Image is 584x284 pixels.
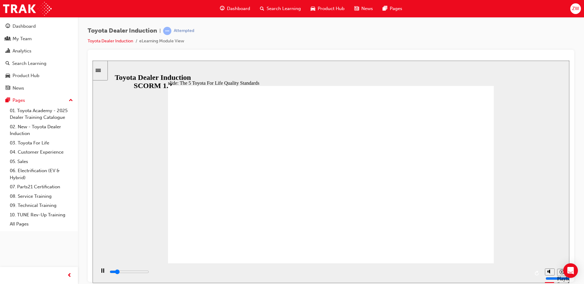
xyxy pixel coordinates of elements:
a: 09. Technical Training [7,201,75,210]
span: Toyota Dealer Induction [88,27,157,34]
a: Analytics [2,45,75,57]
span: news-icon [5,86,10,91]
a: car-iconProduct Hub [306,2,349,15]
button: Playback speed [465,208,474,215]
span: pages-icon [5,98,10,103]
button: Pages [2,95,75,106]
img: Trak [3,2,52,16]
div: Analytics [13,48,31,55]
span: search-icon [260,5,264,12]
input: slide progress [17,209,57,214]
span: Search Learning [267,5,301,12]
span: people-icon [5,36,10,42]
span: News [361,5,373,12]
div: Pages [13,97,25,104]
a: Search Learning [2,58,75,69]
span: pages-icon [383,5,387,12]
a: guage-iconDashboard [215,2,255,15]
a: 02. New - Toyota Dealer Induction [7,122,75,138]
button: Pause (Ctrl+Alt+P) [3,208,13,218]
a: 07. Parts21 Certification [7,182,75,192]
div: My Team [13,35,32,42]
span: car-icon [311,5,315,12]
div: playback controls [3,203,449,222]
a: search-iconSearch Learning [255,2,306,15]
span: search-icon [5,61,10,66]
span: up-icon [69,97,73,105]
button: Mute (Ctrl+Alt+M) [452,208,462,215]
span: ZW [572,5,579,12]
div: misc controls [449,203,474,222]
span: learningRecordVerb_ATTEMPT-icon [163,27,171,35]
div: Open Intercom Messenger [563,263,578,278]
div: Playback Speed [465,215,474,226]
span: Dashboard [227,5,250,12]
span: news-icon [354,5,359,12]
div: Search Learning [12,60,46,67]
a: All Pages [7,219,75,229]
button: DashboardMy TeamAnalyticsSearch LearningProduct HubNews [2,20,75,95]
div: Product Hub [13,72,39,79]
button: Replay (Ctrl+Alt+R) [440,208,449,217]
span: Product Hub [318,5,345,12]
a: 04. Customer Experience [7,147,75,157]
button: ZW [570,3,581,14]
div: Dashboard [13,23,36,30]
a: 03. Toyota For Life [7,138,75,148]
a: news-iconNews [349,2,378,15]
a: 08. Service Training [7,192,75,201]
a: 01. Toyota Academy - 2025 Dealer Training Catalogue [7,106,75,122]
div: News [13,85,24,92]
a: pages-iconPages [378,2,407,15]
span: prev-icon [67,272,72,279]
span: car-icon [5,73,10,79]
a: 10. TUNE Rev-Up Training [7,210,75,220]
a: Dashboard [2,21,75,32]
span: Pages [390,5,402,12]
span: | [159,27,161,34]
span: chart-icon [5,48,10,54]
a: 05. Sales [7,157,75,166]
input: volume [453,215,492,220]
div: Attempted [174,28,194,34]
a: News [2,83,75,94]
a: My Team [2,33,75,44]
a: 06. Electrification (EV & Hybrid) [7,166,75,182]
a: Toyota Dealer Induction [88,38,133,44]
span: guage-icon [220,5,224,12]
span: guage-icon [5,24,10,29]
a: Product Hub [2,70,75,81]
li: eLearning Module View [139,38,184,45]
